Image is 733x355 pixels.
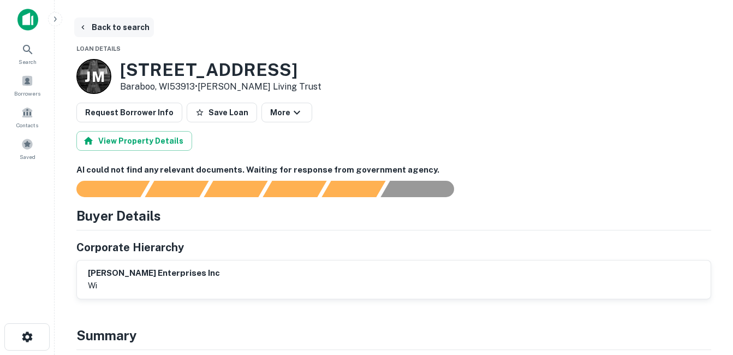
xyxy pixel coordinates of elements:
button: More [261,103,312,122]
a: Contacts [3,102,51,132]
div: Your request is received and processing... [145,181,208,197]
h3: [STREET_ADDRESS] [120,60,321,80]
div: Sending borrower request to AI... [63,181,145,197]
span: Saved [20,152,35,161]
button: Request Borrower Info [76,103,182,122]
h4: Buyer Details [76,206,161,226]
iframe: Chat Widget [678,268,733,320]
p: Baraboo, WI53913 • [120,80,321,93]
h5: Corporate Hierarchy [76,239,184,256]
button: Save Loan [187,103,257,122]
a: Borrowers [3,70,51,100]
h4: Summary [76,326,711,345]
div: Documents found, AI parsing details... [204,181,267,197]
span: Search [19,57,37,66]
h6: [PERSON_NAME] enterprises inc [88,267,220,280]
div: Principals found, AI now looking for contact information... [263,181,326,197]
a: Search [3,39,51,68]
div: Principals found, still searching for contact information. This may take time... [321,181,385,197]
img: capitalize-icon.png [17,9,38,31]
p: J M [85,66,104,87]
button: Back to search [74,17,154,37]
div: AI fulfillment process complete. [381,181,467,197]
span: Loan Details [76,45,121,52]
p: wi [88,279,220,292]
a: Saved [3,134,51,163]
button: View Property Details [76,131,192,151]
h6: AI could not find any relevant documents. Waiting for response from government agency. [76,164,711,176]
span: Contacts [16,121,38,129]
a: [PERSON_NAME] Living Trust [198,81,321,92]
span: Borrowers [14,89,40,98]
